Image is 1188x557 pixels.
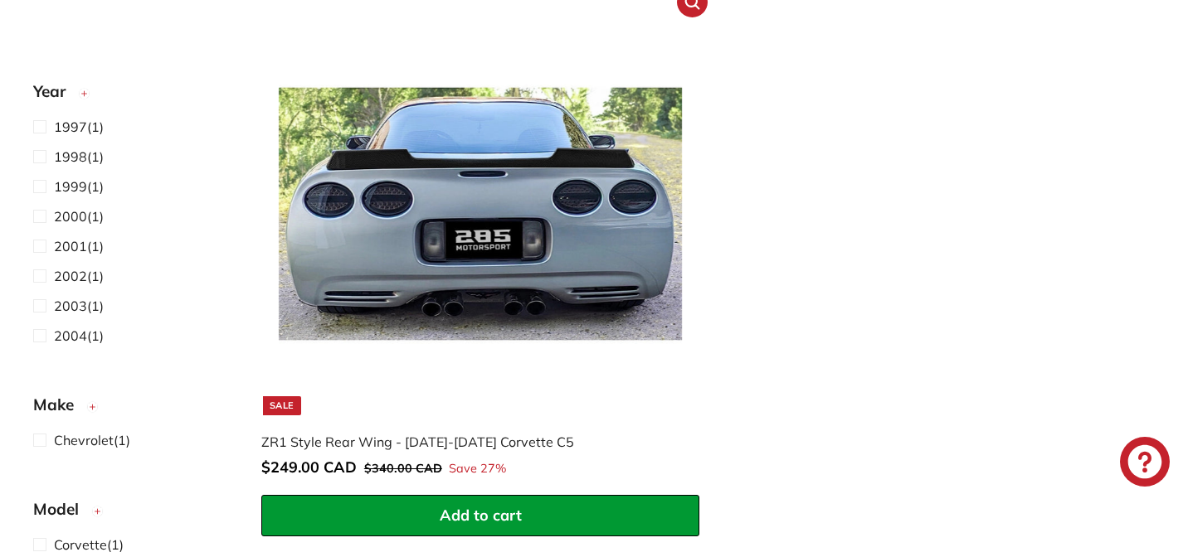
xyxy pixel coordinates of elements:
[54,268,87,284] span: 2002
[1115,437,1175,491] inbox-online-store-chat: Shopify online store chat
[54,298,87,314] span: 2003
[449,460,506,478] span: Save 27%
[54,536,107,553] span: Corvette
[33,492,235,534] button: Model
[54,296,104,316] span: (1)
[364,461,442,476] span: $340.00 CAD
[54,208,87,225] span: 2000
[54,177,104,196] span: (1)
[54,535,124,555] span: (1)
[261,432,684,452] div: ZR1 Style Rear Wing - [DATE]-[DATE] Corvette C5
[54,238,87,254] span: 2001
[54,266,104,286] span: (1)
[263,396,301,415] div: Sale
[33,75,235,116] button: Year
[261,495,700,536] button: Add to cart
[54,178,87,195] span: 1999
[54,327,87,344] span: 2004
[33,80,78,104] span: Year
[54,117,104,137] span: (1)
[261,458,357,477] span: $249.00 CAD
[33,393,86,417] span: Make
[54,147,104,167] span: (1)
[33,388,235,429] button: Make
[54,326,104,346] span: (1)
[54,430,130,450] span: (1)
[54,148,87,165] span: 1998
[33,497,91,521] span: Model
[54,432,114,448] span: Chevrolet
[440,506,522,525] span: Add to cart
[54,236,104,256] span: (1)
[54,119,87,135] span: 1997
[54,206,104,226] span: (1)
